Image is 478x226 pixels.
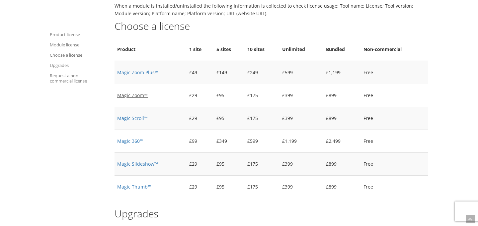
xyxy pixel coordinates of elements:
[189,115,197,121] a: £29
[326,161,337,167] a: £899
[115,38,187,61] th: Product
[247,138,258,144] a: £599
[216,184,224,190] a: £95
[189,161,197,167] a: £29
[363,161,373,167] a: Free
[326,184,337,190] a: £899
[189,92,197,98] a: £29
[282,184,293,190] a: £399
[282,138,297,144] a: £1,199
[50,30,106,38] a: Product license
[117,69,158,76] a: Magic Zoom Plus™
[117,92,148,98] a: Magic Zoom™
[363,184,373,190] a: Free
[363,115,373,121] a: Free
[115,208,428,219] h2: Upgrades
[326,69,341,76] a: £1,199
[216,69,227,76] a: £149
[282,115,293,121] a: £399
[282,69,293,76] a: £599
[117,161,158,167] a: Magic Slideshow™
[117,184,151,190] a: Magic Thumb™
[216,138,227,144] a: £349
[189,69,197,76] a: £49
[245,38,279,61] th: 10 sites
[216,92,224,98] a: £95
[282,161,293,167] a: £399
[189,138,197,144] a: £99
[361,38,428,61] th: Non-commercial
[50,51,106,59] a: Choose a license
[326,92,337,98] a: £899
[326,115,337,121] a: £899
[50,72,106,85] a: Request a non-commercial license
[187,38,214,61] th: 1 site
[363,92,373,98] a: Free
[323,38,361,61] th: Bundled
[216,161,224,167] a: £95
[117,115,148,121] a: Magic Scroll™
[214,38,245,61] th: 5 sites
[363,69,373,76] a: Free
[189,184,197,190] a: £29
[279,38,323,61] th: Unlimited
[117,138,143,144] a: Magic 360™
[247,92,258,98] a: £175
[115,2,428,17] p: When a module is installed/uninstalled the following information is collected to check license us...
[247,69,258,76] a: £249
[247,115,258,121] a: £175
[50,61,106,69] a: Upgrades
[363,138,373,144] a: Free
[326,138,341,144] a: £2,499
[50,41,106,49] a: Module license
[247,184,258,190] a: £175
[282,92,293,98] a: £399
[115,21,428,31] h2: Choose a license
[216,115,224,121] a: £95
[247,161,258,167] a: £175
